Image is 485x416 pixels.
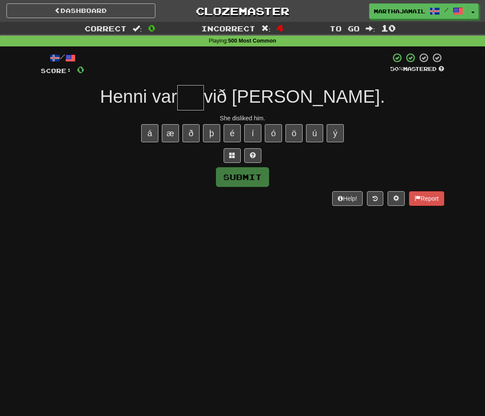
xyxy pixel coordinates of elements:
div: / [41,52,84,63]
span: Incorrect [201,24,255,33]
a: Clozemaster [168,3,317,18]
button: ö [285,124,303,142]
button: í [244,124,261,142]
span: : [261,25,271,32]
div: Mastered [390,65,444,73]
span: To go [330,24,360,33]
span: 50 % [390,65,403,72]
button: Report [409,191,444,206]
strong: 500 Most Common [228,38,276,44]
a: Dashboard [6,3,155,18]
button: á [141,124,158,142]
span: 10 [381,23,396,33]
span: 0 [148,23,155,33]
span: Correct [85,24,127,33]
button: æ [162,124,179,142]
button: ó [265,124,282,142]
span: við [PERSON_NAME]. [204,86,385,107]
a: marthajamail / [369,3,468,19]
button: ú [306,124,323,142]
span: Score: [41,67,72,74]
button: Round history (alt+y) [367,191,383,206]
button: é [224,124,241,142]
span: : [366,25,375,32]
div: She disliked him. [41,114,444,122]
span: Henni var [100,86,177,107]
button: Single letter hint - you only get 1 per sentence and score half the points! alt+h [244,148,261,163]
button: Submit [216,167,269,187]
button: ð [182,124,200,142]
span: / [444,7,449,13]
span: 4 [276,23,284,33]
span: 0 [77,64,84,75]
button: Help! [332,191,363,206]
button: þ [203,124,220,142]
button: ý [327,124,344,142]
span: : [133,25,142,32]
span: marthajamail [374,7,425,15]
button: Switch sentence to multiple choice alt+p [224,148,241,163]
